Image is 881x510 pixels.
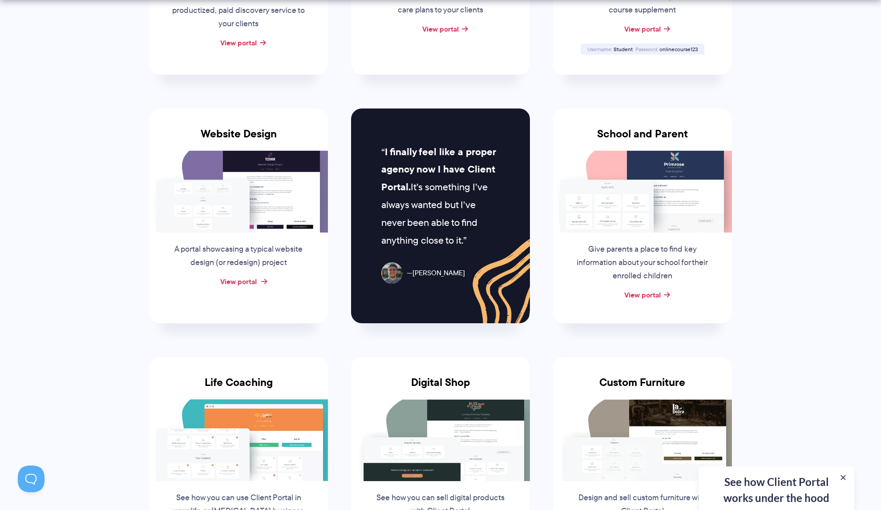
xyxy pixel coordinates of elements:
span: Password [635,45,658,53]
span: Student [614,45,633,53]
h3: Website Design [149,128,328,151]
a: View portal [624,24,661,34]
h3: Digital Shop [351,376,530,399]
h3: Custom Furniture [553,376,732,399]
p: Give parents a place to find key information about your school for their enrolled children [575,243,710,283]
p: A portal showcasing a typical website design (or redesign) project [171,243,306,269]
h3: School and Parent [553,128,732,151]
a: View portal [220,37,257,48]
a: View portal [422,24,459,34]
a: View portal [624,289,661,300]
p: It’s something I’ve always wanted but I’ve never been able to find anything close to it. [381,143,499,249]
h3: Life Coaching [149,376,328,399]
a: View portal [220,276,257,287]
strong: I finally feel like a proper agency now I have Client Portal. [381,145,496,195]
iframe: Toggle Customer Support [18,466,44,492]
span: onlinecourse123 [659,45,698,53]
span: Username [587,45,612,53]
span: [PERSON_NAME] [407,267,465,280]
